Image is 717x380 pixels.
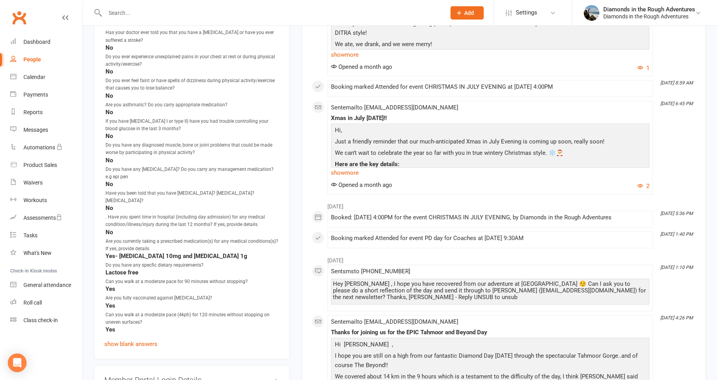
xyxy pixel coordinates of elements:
i: [DATE] 1:10 PM [660,265,693,270]
a: Workouts [10,192,82,209]
div: Booked: [DATE] 4:00PM for the event CHRISTMAS IN JULY EVENING, by Diamonds in the Rough Adventures [331,214,649,221]
strong: Lactose free [105,269,279,276]
span: Settings [516,4,537,22]
span: Sent email to [EMAIL_ADDRESS][DOMAIN_NAME] [331,104,458,111]
strong: Yes [105,326,279,333]
div: Booking marked Attended for event CHRISTMAS IN JULY EVENING at [DATE] 4:00PM [331,84,649,90]
input: Search... [103,7,440,18]
a: What's New [10,244,82,262]
div: Open Intercom Messenger [8,353,27,372]
div: Tasks [23,232,38,238]
li: [DATE] [312,252,696,265]
div: Xmas in July [DATE]!! [331,115,649,122]
a: Payments [10,86,82,104]
div: Diamonds in the Rough Adventures [603,13,695,20]
i: [DATE] 1:40 PM [660,231,693,237]
a: Waivers [10,174,82,192]
p: We ate, we drank, and we were merry! [333,39,647,51]
strong: No [105,92,279,99]
a: Assessments [10,209,82,227]
div: Hey [PERSON_NAME] , I hope you have recovered from our adventure at [GEOGRAPHIC_DATA] ☺️ Can I as... [333,281,647,301]
div: Can you walk at a moderate pace (4kph) for 120 minutes without stopping on uneven surfaces? [105,311,279,326]
div: Automations [23,144,55,151]
i: [DATE] 8:59 AM [660,80,693,86]
strong: No [105,181,279,188]
a: show more [331,49,649,60]
a: Reports [10,104,82,121]
span: Here are the key details: [335,161,399,168]
p: I hope you are still on a high from our fantastic Diamond Day [DATE] through the spectacular Tahm... [333,351,647,372]
span: Opened a month ago [331,181,392,188]
strong: Yes [105,302,279,309]
a: Messages [10,121,82,139]
div: Do you have any diagnosed muscle, bone or joint problems that could be made worse by participatin... [105,142,279,156]
div: Have you been told that you have [MEDICAL_DATA]? [MEDICAL_DATA]? [MEDICAL_DATA]? [105,190,279,204]
a: Dashboard [10,33,82,51]
i: [DATE] 6:45 PM [660,101,693,106]
a: General attendance kiosk mode [10,276,82,294]
button: 1 [637,63,649,73]
a: Tasks [10,227,82,244]
button: 2 [637,181,649,191]
div: Are you currently taking a prescribed medication(s) for any medical conditions(s)? If yes, provid... [105,238,279,253]
div: Payments [23,91,48,98]
strong: Yes [105,285,279,292]
p: Hi, [333,125,647,137]
strong: No [105,44,279,51]
button: Add [451,6,484,20]
div: Roll call [23,299,42,306]
div: Do you ever experience unexplained pains in your chest at rest or during physical activity/exercise? [105,53,279,68]
a: Clubworx [9,8,29,27]
div: What's New [23,250,52,256]
div: Reports [23,109,43,115]
div: Dashboard [23,39,50,45]
p: Hi [PERSON_NAME] , [333,340,647,351]
div: . Have you spent time in hospital (including day admission) for any medical condition/illness/inj... [105,213,279,228]
a: show more [331,167,649,178]
div: Are you asthmatic? Do you carry appropriate medication? [105,101,227,109]
i: [DATE] 4:26 PM [660,315,693,321]
p: Just a friendly reminder that our much-anticipated Xmas in July Evening is coming up soon, really... [333,137,647,148]
span: Add [464,10,474,16]
strong: No [105,133,279,140]
div: People [23,56,41,63]
div: Class check-in [23,317,58,323]
a: People [10,51,82,68]
span: Opened a month ago [331,63,392,70]
div: Has your doctor ever told you that you have a [MEDICAL_DATA] or have you ever suffered a stroke? [105,29,279,44]
div: Waivers [23,179,43,186]
a: Automations [10,139,82,156]
div: Assessments [23,215,62,221]
a: Roll call [10,294,82,312]
span: Sent sms to [PHONE_NUMBER] [331,268,410,275]
p: We can’t wait to celebrate the year so far with you in true wintery Christmas style. ❄️🎅 [333,148,647,160]
div: Are you fully vaccinated against [MEDICAL_DATA]? [105,294,212,302]
a: Product Sales [10,156,82,174]
span: Sent email to [EMAIL_ADDRESS][DOMAIN_NAME] [331,318,458,325]
strong: No [105,68,279,75]
div: General attendance [23,282,71,288]
img: thumb_image1543975352.png [584,5,599,21]
a: show blank answers [104,341,157,348]
div: Workouts [23,197,47,203]
div: If you have [MEDICAL_DATA] I or type II) have you had trouble controlling your blood glucose in t... [105,118,279,133]
strong: No [105,109,279,116]
div: Product Sales [23,162,57,168]
p: Thank you so much for coming along [DATE] to celebrate the first half of the year... and kick off... [333,19,647,39]
div: Do you have any specfic dietary requirements? [105,262,204,269]
a: Calendar [10,68,82,86]
div: Thanks for joining us for the EPIC Tahmoor and Beyond Day [331,329,649,336]
div: Do you ever feel faint or have spells of dizziness during physical activity/exercise that causes ... [105,77,279,92]
div: Calendar [23,74,45,80]
strong: No [105,229,279,236]
div: Diamonds in the Rough Adventures [603,6,695,13]
strong: No [105,157,279,164]
strong: No [105,204,279,212]
div: Booking marked Attended for event PD day for Coaches at [DATE] 9:30AM [331,235,649,242]
a: Class kiosk mode [10,312,82,329]
div: Messages [23,127,48,133]
i: [DATE] 5:36 PM [660,211,693,216]
div: Can you walk at a moderate pace for 90 minutes without stopping? [105,278,248,285]
strong: Yes- [MEDICAL_DATA] 10mg and [MEDICAL_DATA] 1g [105,253,279,260]
li: [DATE] [312,198,696,211]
